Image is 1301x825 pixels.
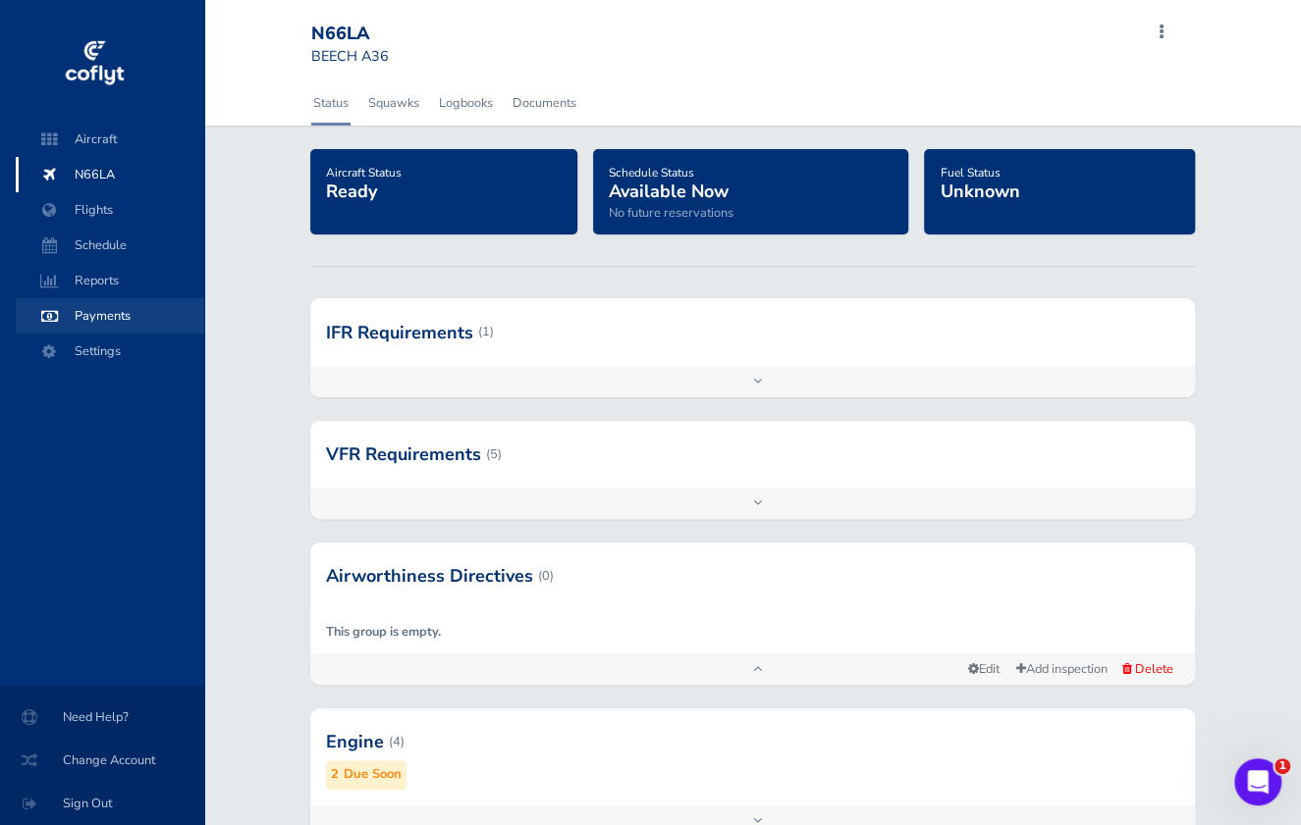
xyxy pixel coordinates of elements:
span: Flights [35,192,185,228]
span: Edit [968,660,1000,678]
span: N66LA [35,157,185,192]
img: coflyt logo [62,34,127,93]
span: Aircraft Status [326,165,402,180]
span: Settings [35,334,185,369]
a: Logbooks [437,81,495,125]
span: Ready [326,180,377,203]
span: Delete [1135,660,1173,678]
a: Schedule StatusAvailable Now [609,159,729,204]
span: Reports [35,263,185,298]
span: Fuel Status [940,165,1000,180]
span: Payments [35,298,185,334]
a: Edit [960,656,1007,683]
span: Need Help? [24,699,181,735]
div: N66LA [311,24,453,45]
strong: This group is empty. [326,623,441,641]
span: Unknown [940,180,1019,203]
span: No future reservations [609,204,733,222]
iframe: Intercom live chat [1234,758,1281,805]
button: Delete [1116,658,1179,680]
a: Add inspection [1007,655,1116,684]
small: BEECH A36 [311,46,389,66]
small: Due Soon [344,764,402,785]
span: Schedule [35,228,185,263]
a: Status [311,81,351,125]
span: Aircraft [35,122,185,157]
span: Schedule Status [609,165,694,180]
span: Change Account [24,743,181,778]
span: 1 [1274,758,1290,774]
a: Squawks [366,81,421,125]
a: Documents [511,81,578,125]
span: Sign Out [24,786,181,821]
span: Available Now [609,180,729,203]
